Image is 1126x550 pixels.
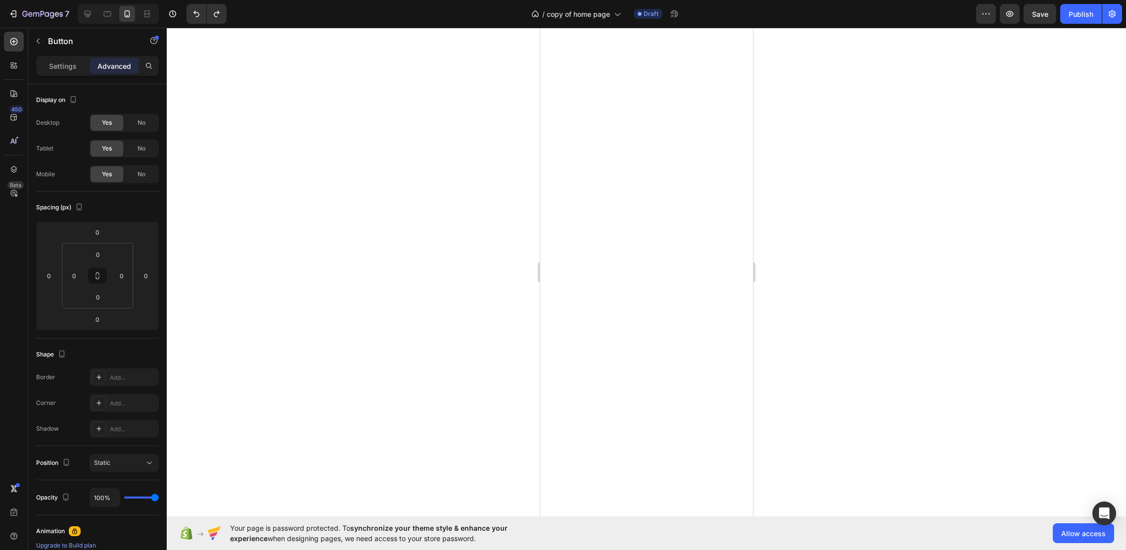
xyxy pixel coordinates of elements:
span: Yes [102,118,112,127]
p: Advanced [97,61,131,71]
p: 7 [65,8,69,20]
div: Add... [110,399,156,408]
button: Static [90,454,159,472]
input: 0px [114,268,129,283]
div: Undo/Redo [187,4,227,24]
div: Tablet [36,144,53,153]
span: Your page is password protected. To when designing pages, we need access to your store password. [230,523,546,544]
div: Corner [36,399,56,407]
span: Save [1032,10,1048,18]
div: Shadow [36,424,59,433]
span: Draft [644,9,658,18]
div: Desktop [36,118,59,127]
input: 0 [88,225,107,240]
div: 450 [9,105,24,113]
span: Yes [102,170,112,179]
div: Opacity [36,491,72,504]
div: Display on [36,94,79,107]
div: Animation [36,527,65,536]
p: Settings [49,61,77,71]
p: Button [48,35,132,47]
div: Border [36,373,55,382]
input: 0px [88,247,108,262]
div: Beta [7,181,24,189]
span: copy of home page [547,9,610,19]
div: Open Intercom Messenger [1092,501,1116,525]
div: Add... [110,425,156,434]
button: 7 [4,4,74,24]
span: synchronize your theme style & enhance your experience [230,524,508,543]
button: Allow access [1053,523,1114,543]
input: 0px [67,268,82,283]
input: 0 [42,268,56,283]
input: 0px [88,290,108,304]
span: Yes [102,144,112,153]
div: Mobile [36,170,55,179]
input: Auto [90,489,120,506]
div: Position [36,456,72,470]
button: Publish [1060,4,1102,24]
span: / [542,9,545,19]
button: Save [1024,4,1056,24]
div: Add... [110,373,156,382]
div: Upgrade to Build plan [36,541,159,550]
span: No [138,144,145,153]
input: 0 [88,312,107,327]
span: No [138,170,145,179]
div: Spacing (px) [36,201,85,214]
iframe: Design area [540,28,753,516]
span: No [138,118,145,127]
span: Allow access [1061,528,1106,539]
div: Publish [1069,9,1093,19]
input: 0 [139,268,153,283]
span: Static [94,459,110,466]
div: Shape [36,348,68,361]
